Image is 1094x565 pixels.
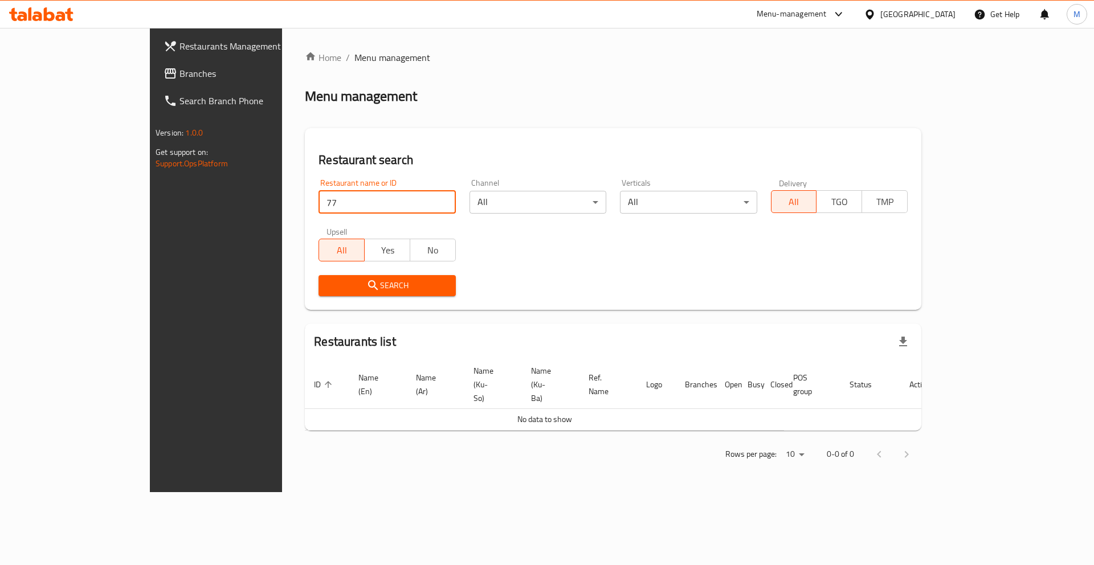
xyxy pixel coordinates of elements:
[314,378,336,391] span: ID
[531,364,566,405] span: Name (Ku-Ba)
[156,156,228,171] a: Support.OpsPlatform
[416,371,451,398] span: Name (Ar)
[473,364,508,405] span: Name (Ku-So)
[328,279,446,293] span: Search
[757,7,827,21] div: Menu-management
[156,125,183,140] span: Version:
[889,328,917,355] div: Export file
[821,194,858,210] span: TGO
[779,179,807,187] label: Delivery
[517,412,572,427] span: No data to show
[676,361,716,409] th: Branches
[314,333,395,350] h2: Restaurants list
[358,371,393,398] span: Name (En)
[793,371,827,398] span: POS group
[364,239,410,261] button: Yes
[1073,8,1080,21] span: M
[326,227,348,235] label: Upsell
[880,8,956,21] div: [GEOGRAPHIC_DATA]
[179,67,324,80] span: Branches
[324,242,360,259] span: All
[319,239,365,261] button: All
[305,51,921,64] nav: breadcrumb
[410,239,456,261] button: No
[305,87,417,105] h2: Menu management
[179,39,324,53] span: Restaurants Management
[354,51,430,64] span: Menu management
[415,242,451,259] span: No
[827,447,854,461] p: 0-0 of 0
[589,371,623,398] span: Ref. Name
[771,190,817,213] button: All
[867,194,903,210] span: TMP
[781,446,809,463] div: Rows per page:
[319,152,908,169] h2: Restaurant search
[725,447,777,461] p: Rows per page:
[319,275,455,296] button: Search
[185,125,203,140] span: 1.0.0
[620,191,757,214] div: All
[761,361,784,409] th: Closed
[154,60,333,87] a: Branches
[156,145,208,159] span: Get support on:
[637,361,676,409] th: Logo
[816,190,862,213] button: TGO
[738,361,761,409] th: Busy
[716,361,738,409] th: Open
[154,32,333,60] a: Restaurants Management
[346,51,350,64] li: /
[900,361,940,409] th: Action
[369,242,406,259] span: Yes
[179,94,324,108] span: Search Branch Phone
[154,87,333,114] a: Search Branch Phone
[862,190,908,213] button: TMP
[305,361,940,431] table: enhanced table
[776,194,813,210] span: All
[319,191,455,214] input: Search for restaurant name or ID..
[850,378,887,391] span: Status
[470,191,606,214] div: All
